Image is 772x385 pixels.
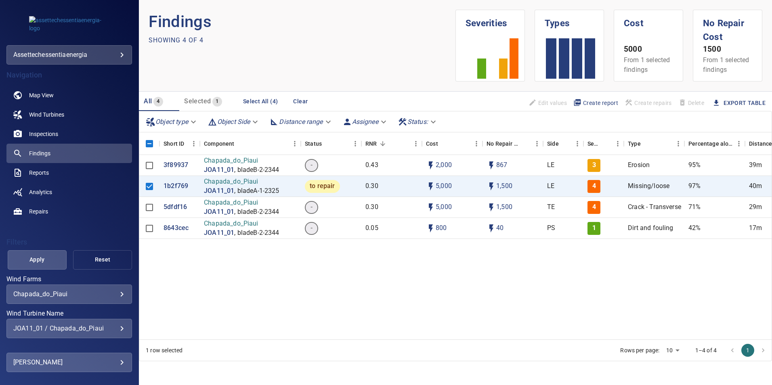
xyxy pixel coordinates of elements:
[29,188,52,196] span: Analytics
[146,346,183,354] div: 1 row selected
[707,96,772,111] button: Export Table
[688,203,701,212] p: 71%
[29,169,49,177] span: Reports
[149,10,455,34] p: Findings
[628,182,669,191] p: Missing/loose
[487,203,496,212] svg: Auto impact
[663,345,682,356] div: 10
[592,161,596,170] p: 3
[741,344,754,357] button: page 1
[200,132,301,155] div: Component
[149,36,203,45] p: Showing 4 of 4
[624,10,673,30] h1: Cost
[725,344,771,357] nav: pagination navigation
[204,165,234,175] a: JOA11_01
[531,138,543,150] button: Menu
[547,161,554,170] p: LE
[164,182,188,191] a: 1b2f769
[29,16,110,32] img: assettechessentiaenergia-logo
[204,115,263,129] div: Object Side
[571,138,583,150] button: Menu
[155,118,188,126] em: Object type
[365,224,378,233] p: 0.05
[234,165,279,175] p: , bladeB-2-2344
[672,138,684,150] button: Menu
[322,138,333,149] button: Sort
[592,224,596,233] p: 1
[6,105,132,124] a: windturbines noActive
[164,224,189,233] a: 8643cec
[365,203,378,212] p: 0.30
[620,346,659,354] p: Rows per page:
[733,138,745,150] button: Menu
[436,161,452,170] p: 2,000
[6,124,132,144] a: inspections noActive
[305,182,340,191] span: to repair
[688,161,701,170] p: 95%
[438,138,449,149] button: Sort
[426,224,436,233] svg: Auto cost
[184,97,211,105] span: Selected
[287,94,313,109] button: Clear
[436,224,447,233] p: 800
[204,186,234,196] a: JOA11_01
[6,202,132,221] a: repairs noActive
[592,182,596,191] p: 4
[13,324,125,332] div: JOA11_01 / Chapada_do_Piaui
[159,132,200,155] div: Short ID
[684,132,745,155] div: Percentage along
[688,224,701,233] p: 42%
[204,207,234,217] a: JOA11_01
[266,115,336,129] div: Distance range
[361,132,422,155] div: RNR
[164,132,184,155] div: Short ID
[6,310,132,317] label: Wind Turbine Name
[466,10,515,30] h1: Severities
[144,97,152,105] span: All
[306,161,317,170] span: -
[592,203,596,212] p: 4
[587,132,600,155] div: Severity
[547,203,555,212] p: TE
[6,182,132,202] a: analytics noActive
[570,96,621,110] button: Create report
[426,132,438,155] div: The base labour and equipment costs to repair the finding. Does not include the loss of productio...
[410,138,422,150] button: Menu
[624,44,673,55] p: 5000
[83,255,122,265] span: Reset
[496,182,512,191] p: 1,500
[6,238,132,246] h4: Filters
[749,182,762,191] p: 40m
[301,132,361,155] div: Status
[545,10,594,30] h1: Types
[407,118,428,126] em: Status :
[573,98,618,107] span: Create report
[547,132,559,155] div: Side
[73,250,132,270] button: Reset
[365,182,378,191] p: 0.30
[279,118,323,126] em: Distance range
[8,250,67,270] button: Apply
[394,115,441,129] div: Status:
[695,346,717,354] p: 1–4 of 4
[496,224,503,233] p: 40
[13,290,125,298] div: Chapada_do_Piaui
[6,319,132,338] div: Wind Turbine Name
[306,203,317,212] span: -
[234,186,279,196] p: , bladeA-1-2325
[164,203,187,212] p: 5dfdf16
[628,132,641,155] div: Type
[212,97,222,106] span: 1
[204,219,279,228] p: Chapada_do_Piaui
[749,224,762,233] p: 17m
[703,10,752,44] h1: No Repair Cost
[164,161,188,170] a: 3f89937
[483,132,543,155] div: No Repair Cost
[583,132,624,155] div: Severity
[688,182,701,191] p: 97%
[703,44,752,55] p: 1500
[204,198,279,207] p: Chapada_do_Piaui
